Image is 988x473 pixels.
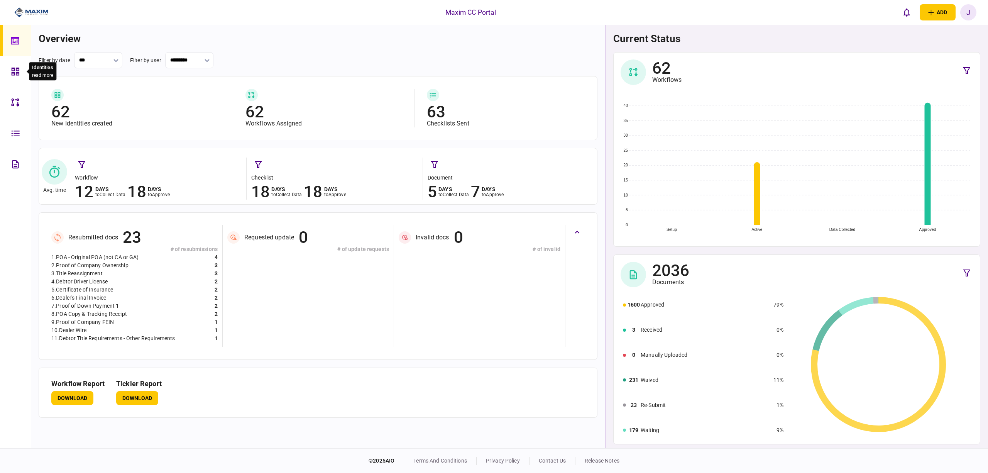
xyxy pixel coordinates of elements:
[626,208,628,212] text: 5
[652,76,682,84] div: Workflows
[75,184,93,200] div: 12
[215,294,218,302] div: 2
[773,426,783,434] div: 9%
[438,192,469,197] div: to
[628,301,640,309] div: 1600
[920,4,956,20] button: open adding identity options
[51,302,119,310] div: 7 . Proof of Down Payment 1
[51,270,103,278] div: 3 . Title Reassignment
[773,376,783,384] div: 11%
[148,186,170,192] div: days
[539,458,566,464] a: contact us
[427,120,585,127] div: Checklists Sent
[123,230,141,245] div: 23
[438,186,469,192] div: days
[215,318,218,326] div: 1
[215,326,218,334] div: 1
[751,227,762,232] text: Active
[413,458,467,464] a: terms and conditions
[32,73,53,78] button: read more
[215,286,218,294] div: 2
[100,192,126,197] span: collect data
[245,120,403,127] div: Workflows Assigned
[39,33,597,44] h1: overview
[641,401,770,409] div: Re-Submit
[51,326,86,334] div: 10 . Dealer Wire
[443,192,469,197] span: collect data
[51,286,113,294] div: 5 . Certificate of Insurance
[215,278,218,286] div: 2
[215,270,218,278] div: 3
[324,186,346,192] div: days
[471,184,480,200] div: 7
[244,234,294,241] div: Requested update
[486,192,504,197] span: approve
[628,376,640,384] div: 231
[116,391,158,405] button: Download
[486,458,520,464] a: privacy policy
[51,278,108,286] div: 4 . Debtor Driver License
[445,7,496,17] div: Maxim CC Portal
[773,326,783,334] div: 0%
[51,310,127,318] div: 8 . POA Copy & Tracking Receipt
[271,186,302,192] div: days
[628,426,640,434] div: 179
[116,380,162,387] h3: Tickler Report
[127,184,146,200] div: 18
[624,163,628,167] text: 20
[51,334,175,342] div: 11 . Debtor Title Requirements - Other Requirements
[454,230,463,245] div: 0
[51,318,114,326] div: 9 . Proof of Company FEIN
[624,148,628,153] text: 25
[960,4,976,20] button: J
[75,174,242,182] div: workflow
[51,253,139,261] div: 1 . POA - Original POA (not CA or GA)
[328,192,346,197] span: approve
[51,294,106,302] div: 6 . Dealer's Final Invoice
[428,174,595,182] div: document
[215,302,218,310] div: 2
[652,61,682,76] div: 62
[626,223,628,227] text: 0
[773,401,783,409] div: 1%
[95,192,126,197] div: to
[641,426,770,434] div: Waiting
[773,351,783,359] div: 0%
[215,261,218,270] div: 3
[369,457,404,465] div: © 2025 AIO
[51,391,93,405] button: Download
[299,230,308,245] div: 0
[245,104,403,120] div: 62
[251,174,419,182] div: checklist
[276,192,302,197] span: collect data
[641,376,770,384] div: Waived
[51,245,218,253] div: # of resubmissions
[95,186,126,192] div: days
[416,234,449,241] div: Invalid docs
[482,186,504,192] div: days
[641,351,770,359] div: Manually Uploaded
[652,263,690,278] div: 2036
[43,187,66,193] div: Avg. time
[215,334,218,342] div: 1
[624,103,628,108] text: 40
[68,234,118,241] div: Resubmitted docs
[215,310,218,318] div: 2
[271,192,302,197] div: to
[624,193,628,197] text: 10
[148,192,170,197] div: to
[152,192,170,197] span: approve
[899,4,915,20] button: open notifications list
[324,192,346,197] div: to
[304,184,322,200] div: 18
[628,326,640,334] div: 3
[773,301,783,309] div: 79%
[613,33,980,44] h1: current status
[39,56,70,64] div: filter by date
[585,458,619,464] a: release notes
[628,401,640,409] div: 23
[399,245,560,253] div: # of invalid
[428,184,437,200] div: 5
[32,64,53,71] div: Identities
